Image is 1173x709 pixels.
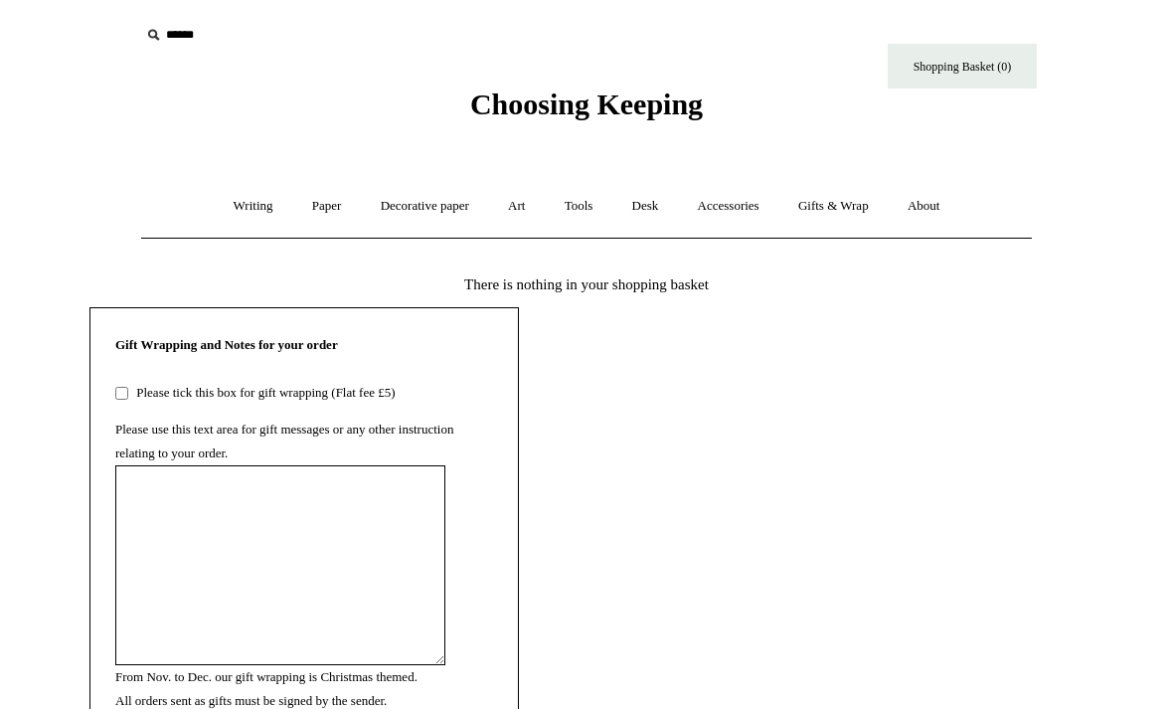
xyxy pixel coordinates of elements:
a: Decorative paper [363,180,487,233]
a: Accessories [680,180,777,233]
a: Choosing Keeping [470,103,703,117]
p: There is nothing in your shopping basket [89,272,1084,296]
label: Please tick this box for gift wrapping (Flat fee £5) [131,385,395,400]
a: Paper [294,180,360,233]
a: Tools [547,180,611,233]
a: Art [490,180,543,233]
a: Desk [614,180,677,233]
strong: Gift Wrapping and Notes for your order [115,337,338,352]
a: About [890,180,958,233]
a: Writing [216,180,291,233]
a: Gifts & Wrap [780,180,887,233]
span: Choosing Keeping [470,88,703,120]
a: Shopping Basket (0) [888,44,1037,89]
label: Please use this text area for gift messages or any other instruction relating to your order. [115,422,453,460]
